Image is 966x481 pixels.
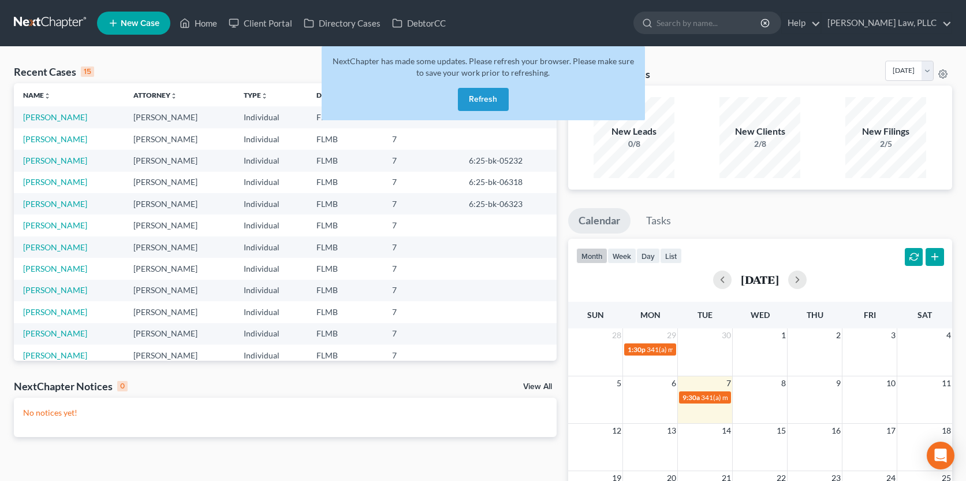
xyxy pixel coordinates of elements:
[234,345,307,366] td: Individual
[234,193,307,214] td: Individual
[782,13,820,34] a: Help
[682,393,700,402] span: 9:30a
[44,92,51,99] i: unfold_more
[234,323,307,345] td: Individual
[223,13,298,34] a: Client Portal
[775,424,787,438] span: 15
[701,393,812,402] span: 341(a) meeting for [PERSON_NAME]
[719,138,800,150] div: 2/8
[666,424,677,438] span: 13
[383,345,460,366] td: 7
[307,172,383,193] td: FLMB
[660,248,682,264] button: list
[307,150,383,171] td: FLMB
[845,138,926,150] div: 2/5
[698,310,713,320] span: Tue
[587,310,604,320] span: Sun
[383,323,460,345] td: 7
[244,91,268,99] a: Typeunfold_more
[234,214,307,236] td: Individual
[647,345,758,354] span: 341(a) meeting for [PERSON_NAME]
[636,208,681,234] a: Tasks
[124,323,234,345] td: [PERSON_NAME]
[234,128,307,150] td: Individual
[124,301,234,323] td: [PERSON_NAME]
[23,350,87,360] a: [PERSON_NAME]
[830,424,842,438] span: 16
[23,264,87,273] a: [PERSON_NAME]
[864,310,876,320] span: Fri
[383,150,460,171] td: 7
[333,56,634,77] span: NextChapter has made some updates. Please refresh your browser. Please make sure to save your wor...
[890,328,897,342] span: 3
[594,138,674,150] div: 0/8
[807,310,823,320] span: Thu
[14,65,94,79] div: Recent Cases
[14,379,128,393] div: NextChapter Notices
[234,280,307,301] td: Individual
[383,280,460,301] td: 7
[670,376,677,390] span: 6
[23,307,87,317] a: [PERSON_NAME]
[261,92,268,99] i: unfold_more
[124,258,234,279] td: [PERSON_NAME]
[234,236,307,258] td: Individual
[741,273,779,286] h2: [DATE]
[124,236,234,258] td: [PERSON_NAME]
[945,328,952,342] span: 4
[636,248,660,264] button: day
[307,193,383,214] td: FLMB
[917,310,932,320] span: Sat
[124,106,234,128] td: [PERSON_NAME]
[460,193,556,214] td: 6:25-bk-06323
[941,376,952,390] span: 11
[23,112,87,122] a: [PERSON_NAME]
[657,12,762,34] input: Search by name...
[23,91,51,99] a: Nameunfold_more
[386,13,452,34] a: DebtorCC
[121,19,159,28] span: New Case
[666,328,677,342] span: 29
[23,285,87,295] a: [PERSON_NAME]
[307,214,383,236] td: FLMB
[23,220,87,230] a: [PERSON_NAME]
[124,280,234,301] td: [PERSON_NAME]
[307,128,383,150] td: FLMB
[23,177,87,187] a: [PERSON_NAME]
[23,199,87,209] a: [PERSON_NAME]
[383,128,460,150] td: 7
[124,128,234,150] td: [PERSON_NAME]
[307,345,383,366] td: FLMB
[835,376,842,390] span: 9
[568,208,631,234] a: Calendar
[594,125,674,138] div: New Leads
[780,376,787,390] span: 8
[307,258,383,279] td: FLMB
[523,383,552,391] a: View All
[124,150,234,171] td: [PERSON_NAME]
[885,424,897,438] span: 17
[307,301,383,323] td: FLMB
[383,172,460,193] td: 7
[383,258,460,279] td: 7
[23,407,547,419] p: No notices yet!
[460,150,556,171] td: 6:25-bk-05232
[23,328,87,338] a: [PERSON_NAME]
[616,376,622,390] span: 5
[611,424,622,438] span: 12
[307,106,383,128] td: FLMB
[751,310,770,320] span: Wed
[721,328,732,342] span: 30
[23,156,87,165] a: [PERSON_NAME]
[124,214,234,236] td: [PERSON_NAME]
[719,125,800,138] div: New Clients
[941,424,952,438] span: 18
[307,280,383,301] td: FLMB
[822,13,952,34] a: [PERSON_NAME] Law, PLLC
[23,134,87,144] a: [PERSON_NAME]
[124,193,234,214] td: [PERSON_NAME]
[611,328,622,342] span: 28
[927,442,954,469] div: Open Intercom Messenger
[234,150,307,171] td: Individual
[316,91,355,99] a: Districtunfold_more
